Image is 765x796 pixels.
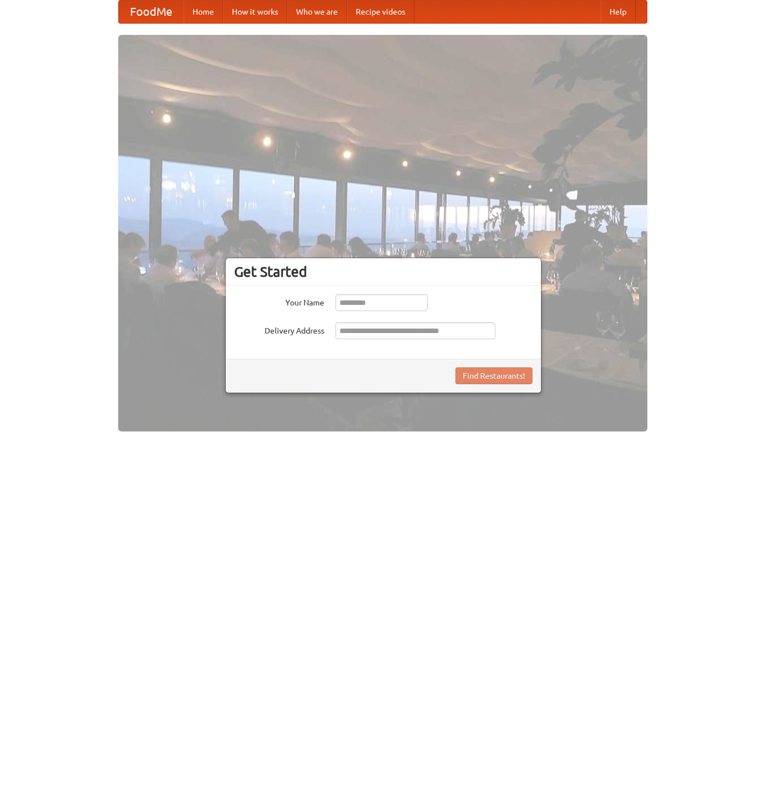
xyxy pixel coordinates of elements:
[601,1,636,23] a: Help
[287,1,347,23] a: Who we are
[347,1,414,23] a: Recipe videos
[234,322,324,336] label: Delivery Address
[184,1,223,23] a: Home
[119,1,184,23] a: FoodMe
[234,263,533,280] h3: Get Started
[234,294,324,308] label: Your Name
[455,367,533,384] button: Find Restaurants!
[223,1,287,23] a: How it works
